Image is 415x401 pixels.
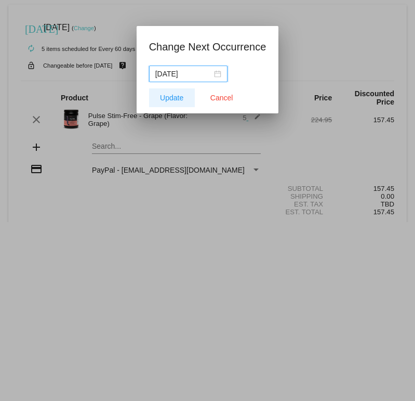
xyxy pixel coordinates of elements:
[149,38,266,55] h1: Change Next Occurrence
[155,68,212,80] input: Select date
[210,94,233,102] span: Cancel
[160,94,183,102] span: Update
[199,88,245,107] button: Close dialog
[149,88,195,107] button: Update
